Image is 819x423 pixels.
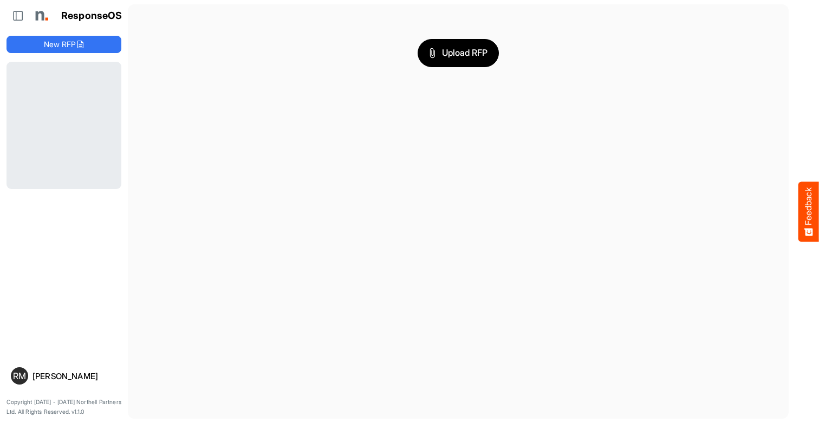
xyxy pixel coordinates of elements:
[13,372,26,380] span: RM
[798,181,819,242] button: Feedback
[429,46,487,60] span: Upload RFP
[418,39,499,67] button: Upload RFP
[6,62,121,188] div: Loading...
[6,36,121,53] button: New RFP
[61,10,122,22] h1: ResponseOS
[6,398,121,417] p: Copyright [DATE] - [DATE] Northell Partners Ltd. All Rights Reserved. v1.1.0
[30,5,51,27] img: Northell
[32,372,117,380] div: [PERSON_NAME]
